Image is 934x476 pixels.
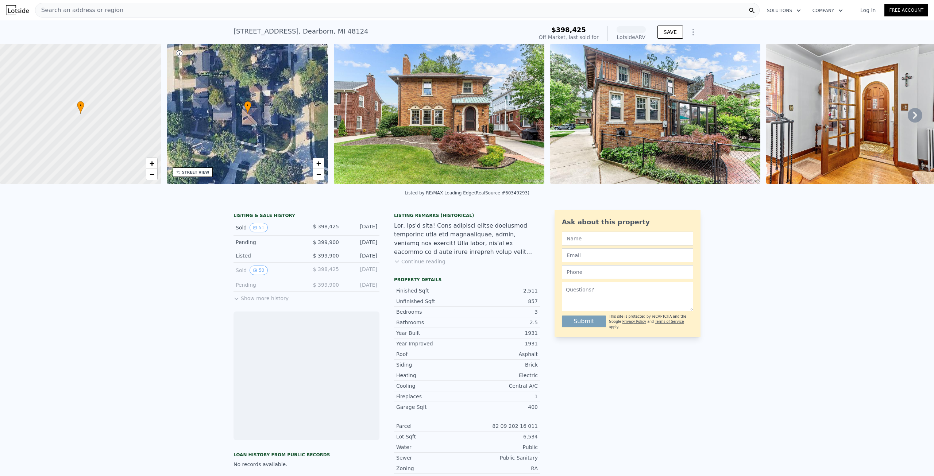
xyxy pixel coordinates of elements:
div: RA [467,465,538,472]
img: Lotside [6,5,29,15]
a: Terms of Service [655,320,684,324]
a: Log In [852,7,884,14]
button: Submit [562,316,606,327]
div: 2.5 [467,319,538,326]
div: Finished Sqft [396,287,467,294]
div: Siding [396,361,467,368]
div: Brick [467,361,538,368]
span: + [149,159,154,168]
div: Ask about this property [562,217,693,227]
div: This site is protected by reCAPTCHA and the Google and apply. [609,314,693,330]
div: Zoning [396,465,467,472]
div: 1931 [467,340,538,347]
div: Water [396,444,467,451]
a: Zoom out [313,169,324,180]
div: Sold [236,223,301,232]
div: Listed [236,252,301,259]
div: Year Built [396,329,467,337]
div: Central A/C [467,382,538,390]
div: Lot Sqft [396,433,467,440]
input: Phone [562,265,693,279]
div: • [77,101,84,114]
a: Free Account [884,4,928,16]
div: Public Sanitary [467,454,538,461]
div: Loan history from public records [233,452,379,458]
div: Electric [467,372,538,379]
div: Listed by RE/MAX Leading Edge (RealSource #60349293) [405,190,529,196]
span: $ 399,900 [313,282,339,288]
span: $ 399,900 [313,239,339,245]
a: Zoom out [146,169,157,180]
span: − [316,170,321,179]
div: Pending [236,239,301,246]
div: [DATE] [345,252,377,259]
span: Search an address or region [35,6,123,15]
div: Listing Remarks (Historical) [394,213,540,218]
span: + [316,159,321,168]
a: Zoom in [146,158,157,169]
a: Privacy Policy [622,320,646,324]
div: Bathrooms [396,319,467,326]
button: Continue reading [394,258,445,265]
div: Lor, ips'd sita! Cons adipisci elitse doeiusmod temporinc utla etd magnaaliquae, admin, veniamq n... [394,221,540,256]
div: 82 09 202 16 011 [467,422,538,430]
button: Show Options [686,25,700,39]
div: [DATE] [345,281,377,289]
span: $ 399,900 [313,253,339,259]
button: SAVE [657,26,683,39]
div: 1931 [467,329,538,337]
span: − [149,170,154,179]
span: $398,425 [551,26,586,34]
input: Email [562,248,693,262]
div: Lotside ARV [617,34,646,41]
div: Bedrooms [396,308,467,316]
div: Garage Sqft [396,403,467,411]
div: 400 [467,403,538,411]
div: No records available. [233,461,379,468]
div: Off Market, last sold for [539,34,599,41]
span: $ 398,425 [313,266,339,272]
div: Asphalt [467,351,538,358]
span: • [244,102,251,109]
span: • [77,102,84,109]
div: [DATE] [345,239,377,246]
div: Heating [396,372,467,379]
img: Sale: 144234319 Parcel: 46367873 [334,44,544,184]
div: 1 [467,393,538,400]
div: Public [467,444,538,451]
div: Pending [236,281,301,289]
div: Fireplaces [396,393,467,400]
div: 857 [467,298,538,305]
div: Year Improved [396,340,467,347]
div: Sold [236,266,301,275]
div: Cooling [396,382,467,390]
div: STREET VIEW [182,170,209,175]
input: Name [562,232,693,245]
div: 6,534 [467,433,538,440]
div: [DATE] [345,223,377,232]
img: Sale: 144234319 Parcel: 46367873 [550,44,761,184]
div: Parcel [396,422,467,430]
div: 3 [467,308,538,316]
div: 2,511 [467,287,538,294]
div: [STREET_ADDRESS] , Dearborn , MI 48124 [233,26,368,36]
div: Unfinished Sqft [396,298,467,305]
div: Roof [396,351,467,358]
div: [DATE] [345,266,377,275]
button: Solutions [761,4,807,17]
div: LISTING & SALE HISTORY [233,213,379,220]
button: Company [807,4,849,17]
div: Sewer [396,454,467,461]
div: • [244,101,251,114]
button: Show more history [233,292,289,302]
button: View historical data [250,266,267,275]
span: $ 398,425 [313,224,339,229]
div: Property details [394,277,540,283]
a: Zoom in [313,158,324,169]
button: View historical data [250,223,267,232]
